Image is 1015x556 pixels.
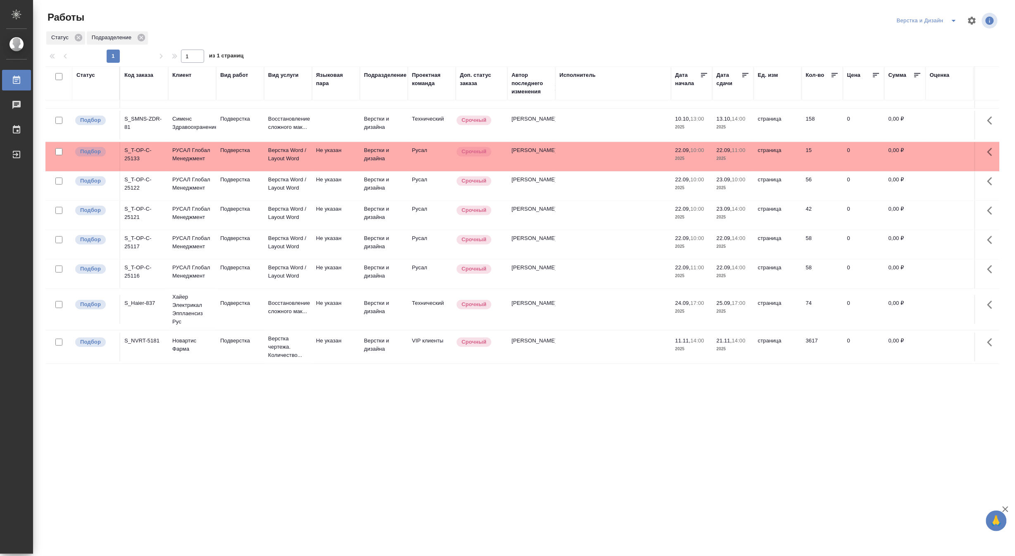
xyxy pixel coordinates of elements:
[408,295,456,324] td: Технический
[360,201,408,230] td: Верстки и дизайна
[462,338,486,346] p: Срочный
[408,142,456,171] td: Русал
[802,142,843,171] td: 15
[675,264,691,271] p: 22.09,
[843,171,884,200] td: 0
[92,33,134,42] p: Подразделение
[80,265,101,273] p: Подбор
[507,333,555,361] td: [PERSON_NAME]
[462,265,486,273] p: Срочный
[172,293,212,326] p: Хайер Электрикал Эпплаенсиз Рус
[732,176,746,183] p: 10:00
[74,115,115,126] div: Можно подбирать исполнителей
[691,176,704,183] p: 10:00
[884,259,926,288] td: 0,00 ₽
[462,235,486,244] p: Срочный
[80,147,101,156] p: Подбор
[691,116,704,122] p: 13:00
[717,123,750,131] p: 2025
[691,264,704,271] p: 11:00
[360,171,408,200] td: Верстки и дизайна
[74,176,115,187] div: Можно подбирать исполнителей
[884,111,926,140] td: 0,00 ₽
[675,337,691,344] p: 11.11,
[87,31,148,45] div: Подразделение
[802,333,843,361] td: 3617
[412,71,452,88] div: Проектная команда
[360,111,408,140] td: Верстки и дизайна
[360,333,408,361] td: Верстки и дизайна
[46,31,85,45] div: Статус
[74,337,115,348] div: Можно подбирать исполнителей
[675,300,691,306] p: 24.09,
[717,71,741,88] div: Дата сдачи
[74,299,115,310] div: Можно подбирать исполнителей
[408,333,456,361] td: VIP клиенты
[172,146,212,163] p: РУСАЛ Глобал Менеджмент
[172,337,212,353] p: Новартис Фарма
[80,235,101,244] p: Подбор
[220,71,248,79] div: Вид работ
[172,234,212,251] p: РУСАЛ Глобал Менеджмент
[982,142,1002,162] button: Здесь прячутся важные кнопки
[364,71,407,79] div: Подразделение
[675,147,691,153] p: 22.09,
[312,201,360,230] td: Не указан
[989,512,1003,530] span: 🙏
[507,171,555,200] td: [PERSON_NAME]
[74,146,115,157] div: Можно подбирать исполнителей
[675,116,691,122] p: 10.10,
[691,337,704,344] p: 14:00
[312,259,360,288] td: Не указан
[124,115,164,131] div: S_SMNS-ZDR-81
[74,205,115,216] div: Можно подбирать исполнителей
[220,264,260,272] p: Подверстка
[51,33,71,42] p: Статус
[268,115,308,131] p: Восстановление сложного мак...
[268,205,308,221] p: Верстка Word / Layout Word
[758,71,778,79] div: Ед. изм
[312,171,360,200] td: Не указан
[220,176,260,184] p: Подверстка
[884,142,926,171] td: 0,00 ₽
[691,235,704,241] p: 10:00
[80,116,101,124] p: Подбор
[982,171,1002,191] button: Здесь прячутся важные кнопки
[507,201,555,230] td: [PERSON_NAME]
[312,295,360,324] td: Не указан
[268,335,308,359] p: Верстка чертежа. Количество...
[754,201,802,230] td: страница
[889,71,906,79] div: Сумма
[691,206,704,212] p: 10:00
[316,71,356,88] div: Языковая пара
[986,511,1007,531] button: 🙏
[732,337,746,344] p: 14:00
[884,171,926,200] td: 0,00 ₽
[717,184,750,192] p: 2025
[962,11,982,31] span: Настроить таблицу
[843,230,884,259] td: 0
[717,206,732,212] p: 23.09,
[732,300,746,306] p: 17:00
[312,230,360,259] td: Не указан
[675,184,708,192] p: 2025
[360,295,408,324] td: Верстки и дизайна
[884,201,926,230] td: 0,00 ₽
[408,111,456,140] td: Технический
[717,345,750,353] p: 2025
[802,259,843,288] td: 58
[76,71,95,79] div: Статус
[80,338,101,346] p: Подбор
[982,13,999,29] span: Посмотреть информацию
[312,333,360,361] td: Не указан
[124,234,164,251] div: S_T-OP-C-25117
[802,111,843,140] td: 158
[360,259,408,288] td: Верстки и дизайна
[754,111,802,140] td: страница
[754,230,802,259] td: страница
[717,307,750,316] p: 2025
[843,333,884,361] td: 0
[691,147,704,153] p: 10:00
[507,142,555,171] td: [PERSON_NAME]
[675,71,700,88] div: Дата начала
